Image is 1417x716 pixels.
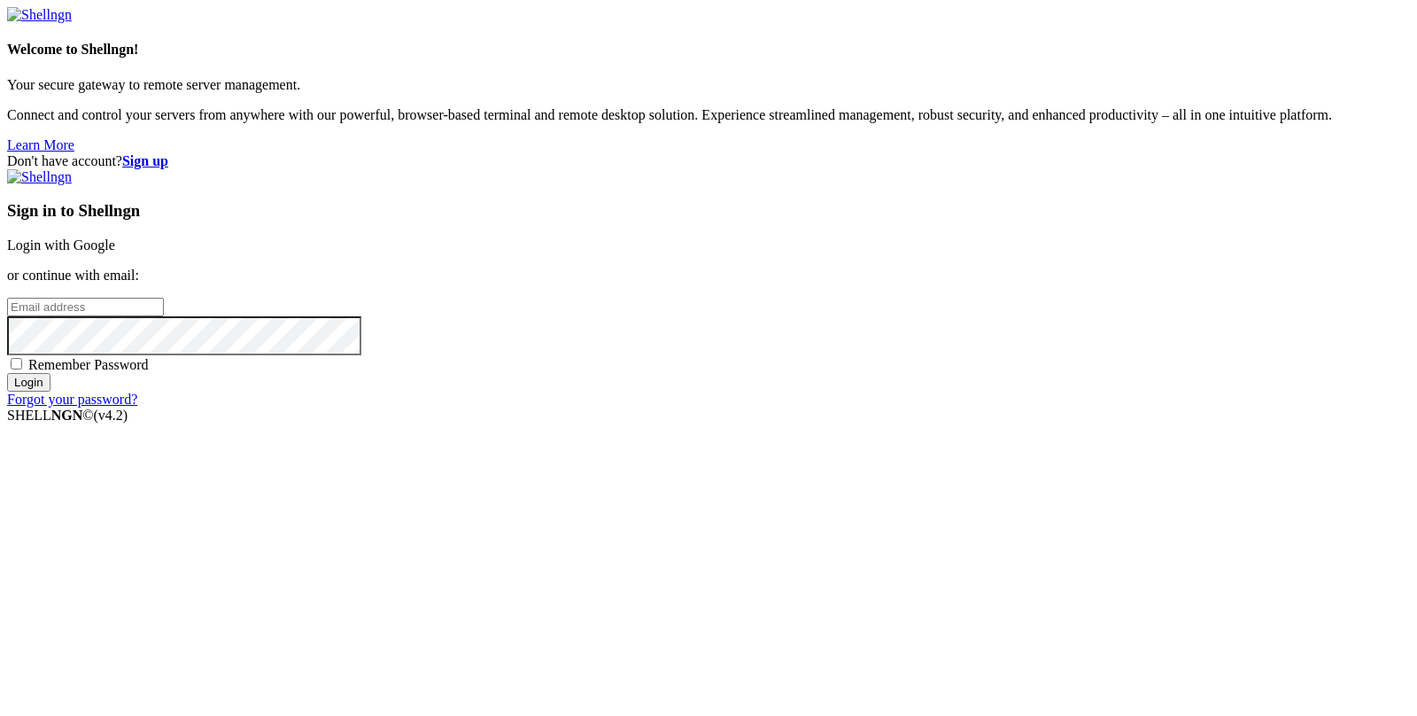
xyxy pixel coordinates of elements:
[7,201,1410,221] h3: Sign in to Shellngn
[7,169,72,185] img: Shellngn
[7,107,1410,123] p: Connect and control your servers from anywhere with our powerful, browser-based terminal and remo...
[7,42,1410,58] h4: Welcome to Shellngn!
[94,408,128,423] span: 4.2.0
[28,357,149,372] span: Remember Password
[7,408,128,423] span: SHELL ©
[7,373,50,392] input: Login
[7,7,72,23] img: Shellngn
[7,153,1410,169] div: Don't have account?
[7,268,1410,284] p: or continue with email:
[7,137,74,152] a: Learn More
[7,298,164,316] input: Email address
[11,358,22,370] input: Remember Password
[51,408,83,423] b: NGN
[7,77,1410,93] p: Your secure gateway to remote server management.
[7,237,115,253] a: Login with Google
[122,153,168,168] a: Sign up
[7,392,137,407] a: Forgot your password?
